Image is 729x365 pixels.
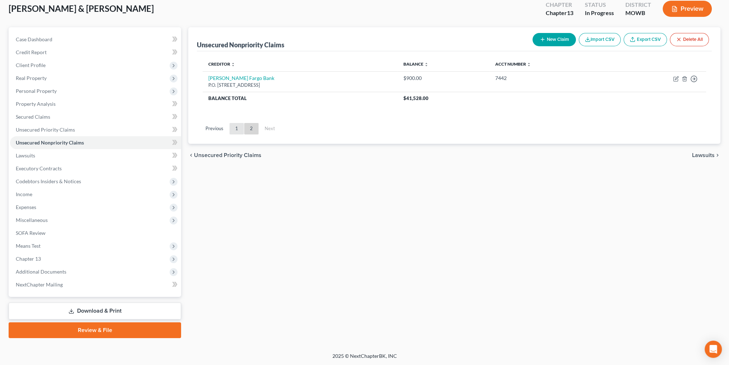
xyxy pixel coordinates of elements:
[208,61,235,67] a: Creditor unfold_more
[203,92,397,105] th: Balance Total
[200,123,229,134] a: Previous
[546,9,573,17] div: Chapter
[16,101,56,107] span: Property Analysis
[208,82,392,89] div: P.O. [STREET_ADDRESS]
[579,33,621,46] button: Import CSV
[16,36,52,42] span: Case Dashboard
[495,61,531,67] a: Acct Number unfold_more
[16,243,41,249] span: Means Test
[16,114,50,120] span: Secured Claims
[16,165,62,171] span: Executory Contracts
[16,204,36,210] span: Expenses
[9,3,154,14] span: [PERSON_NAME] & [PERSON_NAME]
[10,149,181,162] a: Lawsuits
[16,139,84,146] span: Unsecured Nonpriority Claims
[624,33,667,46] a: Export CSV
[10,278,181,291] a: NextChapter Mailing
[527,62,531,67] i: unfold_more
[10,123,181,136] a: Unsecured Priority Claims
[16,88,57,94] span: Personal Property
[625,9,651,17] div: MOWB
[16,191,32,197] span: Income
[585,1,614,9] div: Status
[10,46,181,59] a: Credit Report
[10,110,181,123] a: Secured Claims
[208,75,274,81] a: [PERSON_NAME] Fargo Bank
[10,136,181,149] a: Unsecured Nonpriority Claims
[10,98,181,110] a: Property Analysis
[10,227,181,240] a: SOFA Review
[403,75,484,82] div: $900.00
[16,256,41,262] span: Chapter 13
[663,1,712,17] button: Preview
[10,162,181,175] a: Executory Contracts
[16,281,63,288] span: NextChapter Mailing
[495,75,603,82] div: 7442
[229,123,244,134] a: 1
[567,9,573,16] span: 13
[16,62,46,68] span: Client Profile
[9,303,181,319] a: Download & Print
[188,152,194,158] i: chevron_left
[231,62,235,67] i: unfold_more
[532,33,576,46] button: New Claim
[16,269,66,275] span: Additional Documents
[16,152,35,158] span: Lawsuits
[585,9,614,17] div: In Progress
[403,95,429,101] span: $41,528.00
[715,152,720,158] i: chevron_right
[403,61,429,67] a: Balance unfold_more
[16,75,47,81] span: Real Property
[625,1,651,9] div: District
[546,1,573,9] div: Chapter
[194,152,261,158] span: Unsecured Priority Claims
[244,123,259,134] a: 2
[16,49,47,55] span: Credit Report
[16,217,48,223] span: Miscellaneous
[692,152,715,158] span: Lawsuits
[670,33,709,46] button: Delete All
[188,152,261,158] button: chevron_left Unsecured Priority Claims
[197,41,284,49] div: Unsecured Nonpriority Claims
[705,341,722,358] div: Open Intercom Messenger
[16,127,75,133] span: Unsecured Priority Claims
[10,33,181,46] a: Case Dashboard
[16,230,46,236] span: SOFA Review
[16,178,81,184] span: Codebtors Insiders & Notices
[692,152,720,158] button: Lawsuits chevron_right
[9,322,181,338] a: Review & File
[424,62,429,67] i: unfold_more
